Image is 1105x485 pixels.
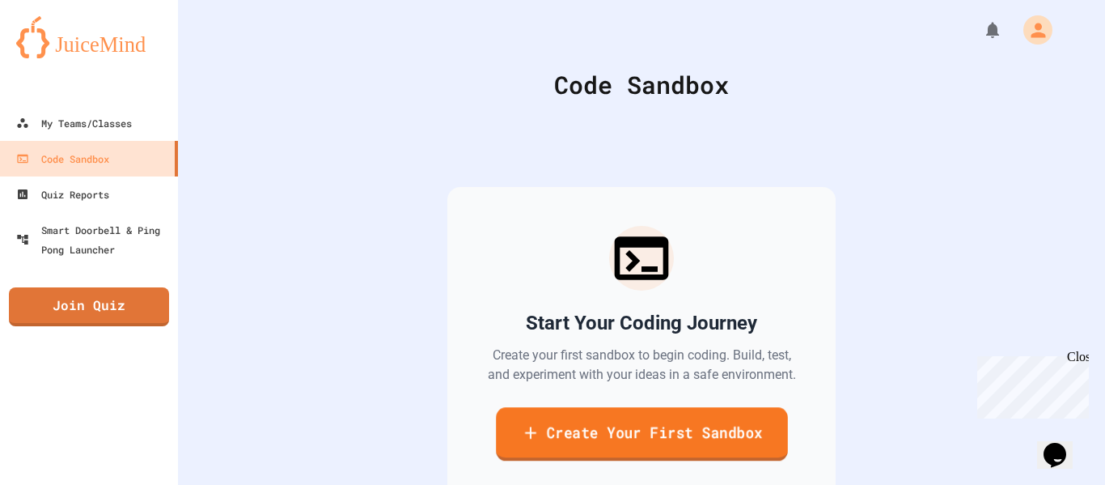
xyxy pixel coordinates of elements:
div: My Teams/Classes [16,113,132,133]
a: Create Your First Sandbox [496,407,788,461]
img: logo-orange.svg [16,16,162,58]
iframe: chat widget [971,350,1089,419]
p: Create your first sandbox to begin coding. Build, test, and experiment with your ideas in a safe ... [486,346,797,385]
div: My Notifications [953,16,1006,44]
div: Smart Doorbell & Ping Pong Launcher [16,220,171,259]
div: Code Sandbox [218,66,1065,103]
div: Code Sandbox [16,149,109,168]
div: My Account [1006,11,1056,49]
div: Quiz Reports [16,185,109,204]
div: Chat with us now!Close [6,6,112,103]
a: Join Quiz [9,287,169,326]
h2: Start Your Coding Journey [526,310,757,336]
iframe: chat widget [1037,420,1089,469]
